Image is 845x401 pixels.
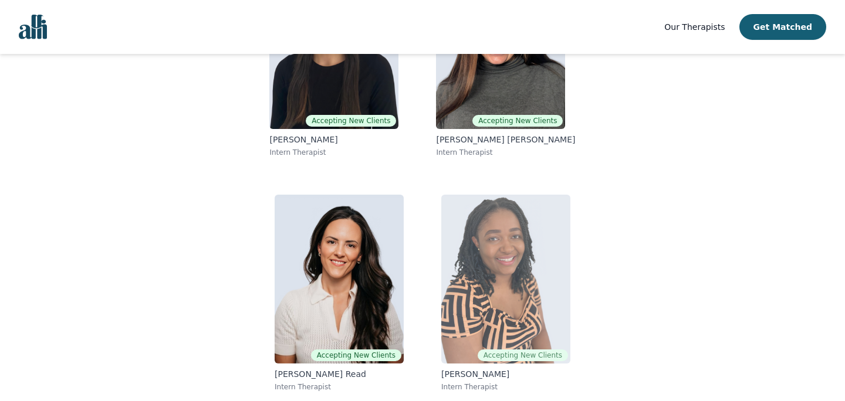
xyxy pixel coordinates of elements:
span: Accepting New Clients [472,115,563,127]
button: Get Matched [739,14,826,40]
img: Faith Daniels [441,195,570,363]
a: Faith DanielsAccepting New Clients[PERSON_NAME]Intern Therapist [432,185,580,401]
p: Intern Therapist [275,382,404,392]
span: Our Therapists [664,22,725,32]
p: [PERSON_NAME] [269,134,398,145]
span: Accepting New Clients [311,349,401,361]
span: Accepting New Clients [306,115,396,127]
p: Intern Therapist [436,148,575,157]
p: [PERSON_NAME] [PERSON_NAME] [436,134,575,145]
a: Our Therapists [664,20,725,34]
a: Kerri ReadAccepting New Clients[PERSON_NAME] ReadIntern Therapist [265,185,413,401]
span: Accepting New Clients [478,349,568,361]
p: [PERSON_NAME] [441,368,570,380]
img: alli logo [19,15,47,39]
img: Kerri Read [275,195,404,363]
p: Intern Therapist [441,382,570,392]
p: Intern Therapist [269,148,398,157]
p: [PERSON_NAME] Read [275,368,404,380]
